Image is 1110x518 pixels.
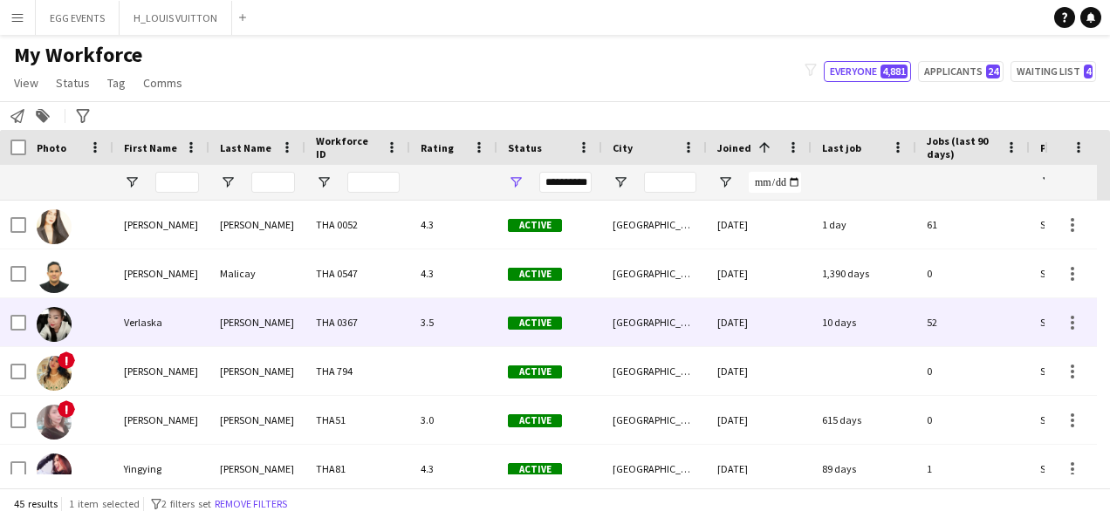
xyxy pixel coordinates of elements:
span: Rating [421,141,454,154]
div: 4.3 [410,201,497,249]
div: THA 0052 [305,201,410,249]
div: [DATE] [707,445,812,493]
span: 24 [986,65,1000,78]
div: Malicay [209,249,305,297]
button: Applicants24 [918,61,1004,82]
button: Open Filter Menu [220,174,236,190]
button: Open Filter Menu [717,174,733,190]
div: [GEOGRAPHIC_DATA] [602,298,707,346]
span: Active [508,268,562,281]
button: Remove filters [211,494,291,514]
div: 4.3 [410,249,497,297]
div: [PERSON_NAME] [113,249,209,297]
input: Workforce ID Filter Input [347,172,400,193]
input: First Name Filter Input [155,172,199,193]
div: [GEOGRAPHIC_DATA] [602,445,707,493]
input: Last Name Filter Input [251,172,295,193]
div: 615 days [812,396,916,444]
div: 52 [916,298,1030,346]
span: 4,881 [880,65,908,78]
img: Toshie Kobayashi [37,356,72,391]
span: 4 [1084,65,1093,78]
span: Last job [822,141,861,154]
div: [DATE] [707,347,812,395]
div: 1 day [812,201,916,249]
span: City [613,141,633,154]
div: [PERSON_NAME] [113,201,209,249]
div: [PERSON_NAME] [209,201,305,249]
div: 0 [916,249,1030,297]
div: Yingying [113,445,209,493]
span: Workforce ID [316,134,379,160]
div: 10 days [812,298,916,346]
div: 3.0 [410,396,497,444]
span: Joined [717,141,751,154]
app-action-btn: Add to tag [32,106,53,126]
span: ! [58,400,75,418]
div: THA51 [305,396,410,444]
button: Waiting list4 [1011,61,1096,82]
button: Everyone4,881 [824,61,911,82]
span: Status [508,141,542,154]
a: Comms [136,72,189,94]
a: View [7,72,45,94]
div: 61 [916,201,1030,249]
span: Active [508,365,562,378]
div: Verlaska [113,298,209,346]
div: [GEOGRAPHIC_DATA] [602,201,707,249]
div: 1 [916,445,1030,493]
span: 1 item selected [69,497,140,510]
div: 3.5 [410,298,497,346]
div: THA 0547 [305,249,410,297]
span: Last Name [220,141,271,154]
a: Status [49,72,97,94]
div: [PERSON_NAME] [113,396,209,444]
a: Tag [100,72,133,94]
button: Open Filter Menu [316,174,332,190]
div: 1,390 days [812,249,916,297]
button: Open Filter Menu [613,174,628,190]
div: [GEOGRAPHIC_DATA] [602,347,707,395]
span: 2 filters set [161,497,211,510]
button: Open Filter Menu [124,174,140,190]
span: Tag [107,75,126,91]
div: THA 794 [305,347,410,395]
div: THA 0367 [305,298,410,346]
div: [PERSON_NAME] [209,396,305,444]
span: Photo [37,141,66,154]
span: Active [508,317,562,330]
button: EGG EVENTS [36,1,120,35]
button: H_LOUIS VUITTON [120,1,232,35]
span: ! [58,351,75,369]
div: 0 [916,347,1030,395]
span: First Name [124,141,177,154]
img: Yingying Zhao [37,453,72,488]
span: Comms [143,75,182,91]
span: My Workforce [14,42,142,68]
img: Ellen Cao [37,405,72,440]
app-action-btn: Notify workforce [7,106,28,126]
span: Profile [1040,141,1075,154]
div: 4.3 [410,445,497,493]
div: 0 [916,396,1030,444]
app-action-btn: Advanced filters [72,106,93,126]
div: [PERSON_NAME] [113,347,209,395]
input: City Filter Input [644,172,696,193]
div: [PERSON_NAME] [209,445,305,493]
img: Roy Denver Malicay [37,258,72,293]
div: [GEOGRAPHIC_DATA] [602,249,707,297]
div: [DATE] [707,249,812,297]
div: [PERSON_NAME] [209,347,305,395]
div: [DATE] [707,201,812,249]
span: View [14,75,38,91]
div: [DATE] [707,396,812,444]
div: [PERSON_NAME] [209,298,305,346]
span: Jobs (last 90 days) [927,134,998,160]
div: THA81 [305,445,410,493]
span: Active [508,414,562,427]
div: [GEOGRAPHIC_DATA] [602,396,707,444]
input: Joined Filter Input [749,172,801,193]
img: Cecile Figueroa [37,209,72,244]
button: Open Filter Menu [1040,174,1056,190]
img: Verlaska Chen [37,307,72,342]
